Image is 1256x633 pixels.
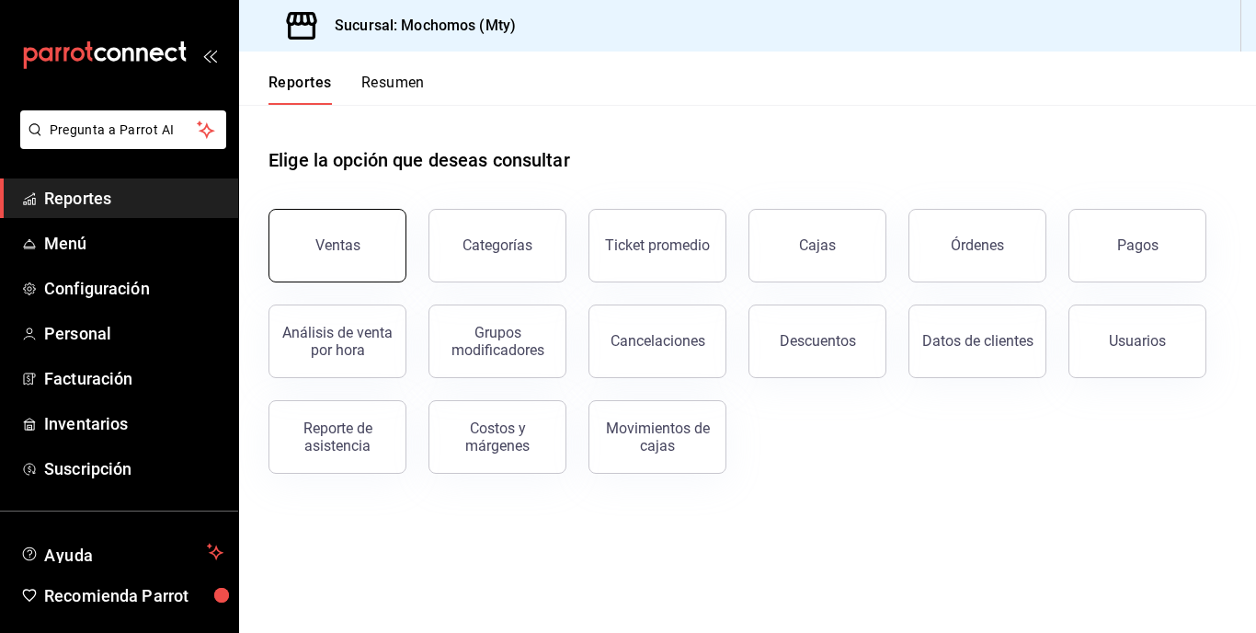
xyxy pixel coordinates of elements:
[605,236,710,254] div: Ticket promedio
[428,400,566,474] button: Costos y márgenes
[44,456,223,481] span: Suscripción
[20,110,226,149] button: Pregunta a Parrot AI
[462,236,532,254] div: Categorías
[268,400,406,474] button: Reporte de asistencia
[1068,209,1206,282] button: Pagos
[268,305,406,378] button: Análisis de venta por hora
[320,15,516,37] h3: Sucursal: Mochomos (Mty)
[1068,305,1206,378] button: Usuarios
[922,332,1033,350] div: Datos de clientes
[588,209,726,282] button: Ticket promedio
[315,236,360,254] div: Ventas
[428,305,566,378] button: Grupos modificadores
[268,209,406,282] button: Ventas
[611,332,705,350] div: Cancelaciones
[44,186,223,211] span: Reportes
[44,321,223,346] span: Personal
[50,121,198,140] span: Pregunta a Parrot AI
[748,209,886,282] button: Cajas
[202,48,217,63] button: open_drawer_menu
[280,420,394,455] div: Reporte de asistencia
[748,305,886,378] button: Descuentos
[440,420,554,455] div: Costos y márgenes
[428,209,566,282] button: Categorías
[600,420,714,455] div: Movimientos de cajas
[951,236,1004,254] div: Órdenes
[1117,236,1159,254] div: Pagos
[361,74,425,105] button: Resumen
[44,231,223,256] span: Menú
[908,209,1046,282] button: Órdenes
[268,74,332,105] button: Reportes
[799,236,836,254] div: Cajas
[44,411,223,436] span: Inventarios
[440,324,554,359] div: Grupos modificadores
[13,133,226,153] a: Pregunta a Parrot AI
[44,541,200,563] span: Ayuda
[44,583,223,608] span: Recomienda Parrot
[908,305,1046,378] button: Datos de clientes
[44,276,223,301] span: Configuración
[588,305,726,378] button: Cancelaciones
[268,146,570,174] h1: Elige la opción que deseas consultar
[44,366,223,391] span: Facturación
[780,332,856,350] div: Descuentos
[1109,332,1166,350] div: Usuarios
[268,74,425,105] div: navigation tabs
[588,400,726,474] button: Movimientos de cajas
[280,324,394,359] div: Análisis de venta por hora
